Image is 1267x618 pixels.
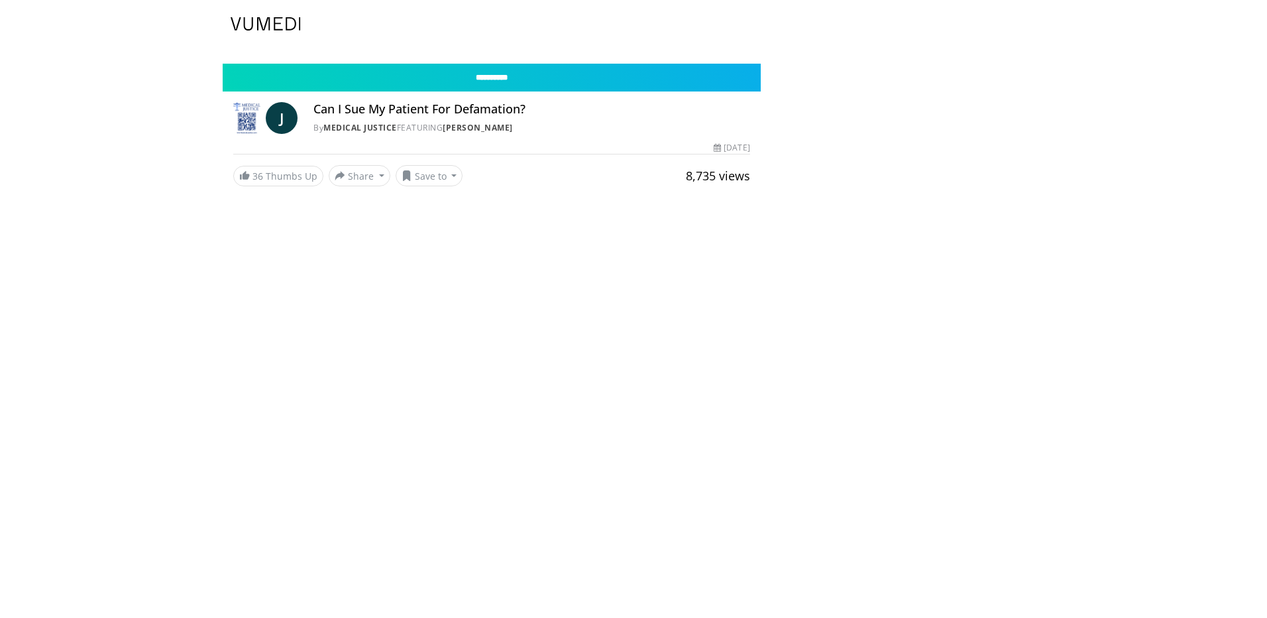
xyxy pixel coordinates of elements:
div: [DATE] [714,142,749,154]
a: J [266,102,298,134]
a: Medical Justice [323,122,397,133]
img: Medical Justice [233,102,260,134]
span: 36 [252,170,263,182]
img: VuMedi Logo [231,17,301,31]
button: Save to [396,165,463,186]
span: 8,735 views [686,168,750,184]
a: 36 Thumbs Up [233,166,323,186]
h4: Can I Sue My Patient For Defamation? [313,102,750,117]
div: By FEATURING [313,122,750,134]
button: Share [329,165,390,186]
a: [PERSON_NAME] [443,122,513,133]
